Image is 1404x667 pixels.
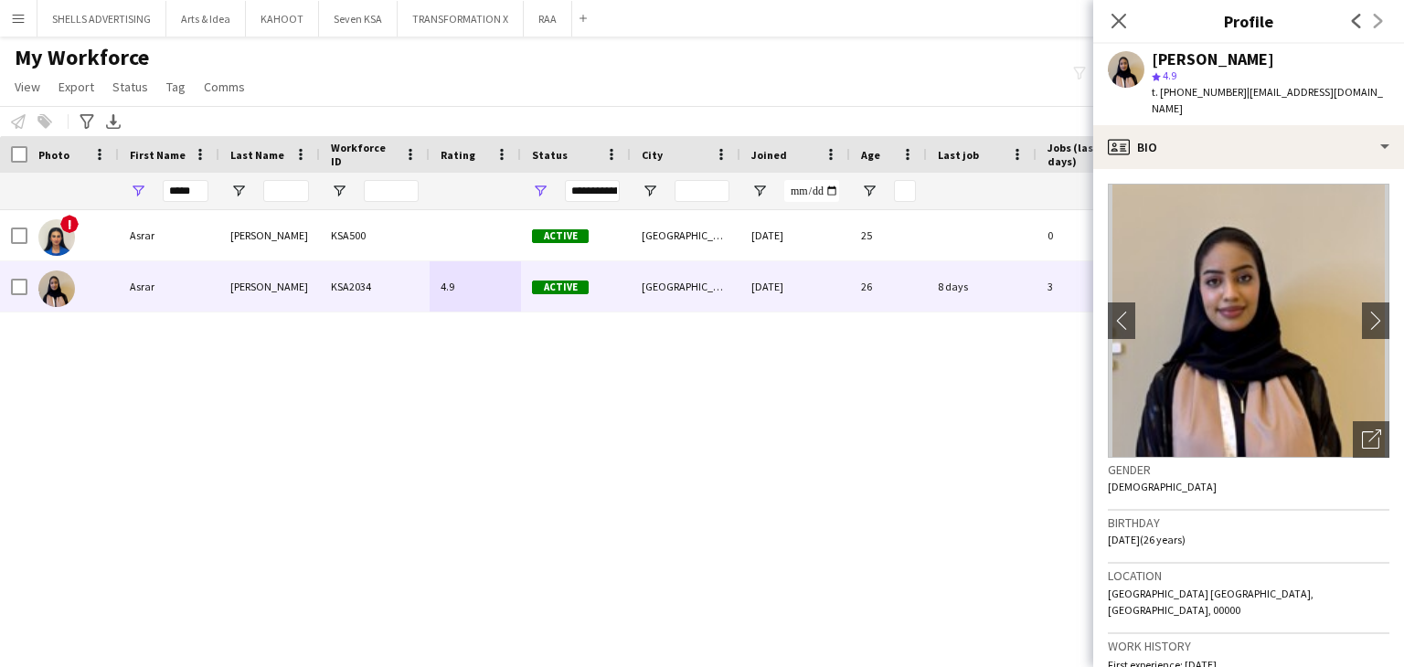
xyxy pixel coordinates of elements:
span: Last Name [230,148,284,162]
div: Bio [1093,125,1404,169]
h3: Profile [1093,9,1404,33]
span: City [642,148,663,162]
div: 8 days [927,261,1037,312]
button: Open Filter Menu [331,183,347,199]
input: Age Filter Input [894,180,916,202]
span: Workforce ID [331,141,397,168]
button: Open Filter Menu [532,183,548,199]
button: TRANSFORMATION X [398,1,524,37]
div: [DATE] [740,261,850,312]
button: Open Filter Menu [130,183,146,199]
img: Asrar Ahmed [38,270,75,307]
div: 26 [850,261,927,312]
div: [PERSON_NAME] [219,261,320,312]
div: KSA2034 [320,261,430,312]
div: 4.9 [430,261,521,312]
span: Last job [938,148,979,162]
div: 25 [850,210,927,260]
span: Export [58,79,94,95]
div: Asrar [119,210,219,260]
img: Crew avatar or photo [1108,184,1389,458]
div: [GEOGRAPHIC_DATA] [631,210,740,260]
span: 4.9 [1163,69,1176,82]
h3: Location [1108,567,1389,584]
input: Joined Filter Input [784,180,839,202]
span: t. [PHONE_NUMBER] [1152,85,1247,99]
span: | [EMAIL_ADDRESS][DOMAIN_NAME] [1152,85,1383,115]
span: First Name [130,148,186,162]
input: Workforce ID Filter Input [364,180,419,202]
button: Arts & Idea [166,1,246,37]
app-action-btn: Export XLSX [102,111,124,132]
button: Open Filter Menu [642,183,658,199]
span: Status [532,148,568,162]
div: [PERSON_NAME] [219,210,320,260]
span: ! [60,215,79,233]
h3: Gender [1108,461,1389,478]
span: [DATE] (26 years) [1108,533,1186,546]
button: Open Filter Menu [230,183,247,199]
h3: Work history [1108,638,1389,654]
span: Rating [441,148,475,162]
span: View [15,79,40,95]
app-action-btn: Advanced filters [76,111,98,132]
span: Active [532,229,589,243]
a: Comms [197,75,252,99]
span: Age [861,148,880,162]
div: Asrar [119,261,219,312]
button: KAHOOT [246,1,319,37]
span: [GEOGRAPHIC_DATA] [GEOGRAPHIC_DATA], [GEOGRAPHIC_DATA], 00000 [1108,587,1314,617]
button: SHELLS ADVERTISING [37,1,166,37]
button: Open Filter Menu [751,183,768,199]
h3: Birthday [1108,514,1389,531]
span: Jobs (last 90 days) [1048,141,1122,168]
div: KSA500 [320,210,430,260]
input: Last Name Filter Input [263,180,309,202]
span: Comms [204,79,245,95]
input: First Name Filter Input [163,180,208,202]
div: [PERSON_NAME] [1152,51,1274,68]
span: Tag [166,79,186,95]
button: RAA [524,1,572,37]
div: 3 [1037,261,1155,312]
div: [DATE] [740,210,850,260]
a: Tag [159,75,193,99]
span: Status [112,79,148,95]
span: Photo [38,148,69,162]
button: Open Filter Menu [861,183,877,199]
div: Open photos pop-in [1353,421,1389,458]
span: Joined [751,148,787,162]
a: Status [105,75,155,99]
span: My Workforce [15,44,149,71]
input: City Filter Input [675,180,729,202]
div: [GEOGRAPHIC_DATA] [631,261,740,312]
img: Asrar Abdullah [38,219,75,256]
div: 0 [1037,210,1155,260]
a: Export [51,75,101,99]
button: Seven KSA [319,1,398,37]
span: Active [532,281,589,294]
span: [DEMOGRAPHIC_DATA] [1108,480,1217,493]
a: View [7,75,48,99]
